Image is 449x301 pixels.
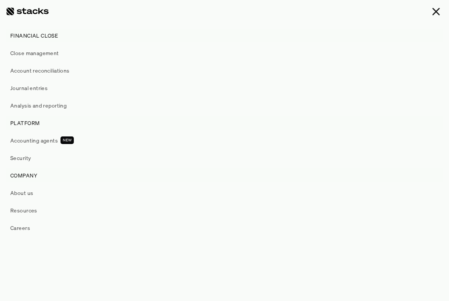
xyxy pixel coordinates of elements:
[6,203,443,217] a: Resources
[10,32,58,40] p: FINANCIAL CLOSE
[63,138,72,143] h2: NEW
[37,176,71,181] a: Privacy Policy
[10,206,37,214] p: Resources
[10,119,40,127] p: PLATFORM
[10,189,33,197] p: About us
[10,136,58,144] p: Accounting agents
[10,101,67,109] p: Analysis and reporting
[6,186,443,200] a: About us
[6,221,443,234] a: Careers
[6,133,443,147] a: Accounting agentsNEW
[10,67,70,74] p: Account reconciliations
[10,154,31,162] p: Security
[10,224,30,232] p: Careers
[10,84,48,92] p: Journal entries
[6,46,443,60] a: Close management
[10,49,59,57] p: Close management
[6,98,443,112] a: Analysis and reporting
[6,63,443,77] a: Account reconciliations
[10,171,37,179] p: COMPANY
[6,151,443,165] a: Security
[6,81,443,95] a: Journal entries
